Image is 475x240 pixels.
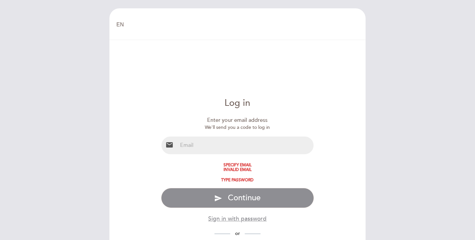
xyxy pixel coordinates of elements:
[161,163,314,168] div: Specify email
[228,193,261,203] span: Continue
[161,168,314,172] div: Invalid email
[208,215,267,223] button: Sign in with password
[161,116,314,124] div: Enter your email address
[177,137,314,154] input: Email
[214,194,222,202] i: send
[161,124,314,131] div: We'll send you a code to log in
[161,188,314,208] button: send Continue
[165,141,173,149] i: email
[161,97,314,110] div: Log in
[161,178,314,183] div: type password
[230,231,245,236] span: or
